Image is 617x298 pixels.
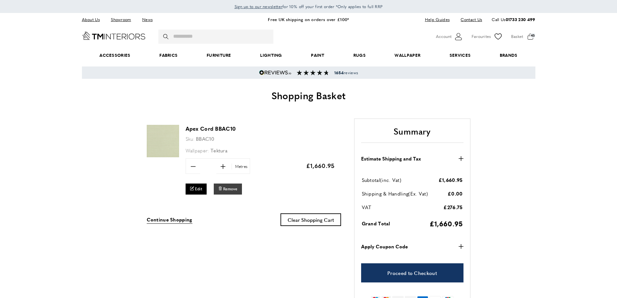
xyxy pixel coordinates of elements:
[380,176,401,183] span: (inc. Vat)
[334,70,358,75] span: reviews
[443,204,463,210] span: £276.75
[297,45,339,65] a: Paint
[297,70,329,75] img: Reviews section
[246,45,297,65] a: Lighting
[147,216,192,223] span: Continue Shopping
[85,45,145,65] span: Accessories
[195,186,202,192] span: Edit
[268,16,349,22] a: Free UK shipping on orders over £100*
[436,32,463,42] button: Customer Account
[362,204,371,210] span: VAT
[362,176,380,183] span: Subtotal
[163,30,170,44] button: Search
[259,70,291,75] img: Reviews.io 5 stars
[137,15,157,24] a: News
[147,153,179,158] a: Apex Cord BBAC10
[234,3,283,10] a: Sign up to our newsletter
[232,163,249,170] span: Metres
[439,176,463,183] span: £1,660.95
[147,125,179,157] img: Apex Cord BBAC10
[196,135,214,142] span: BBAC10
[361,155,421,162] strong: Estimate Shipping and Tax
[506,16,535,22] a: 01733 230 499
[223,186,237,192] span: Remove
[420,15,454,24] a: Help Guides
[214,184,242,194] button: Remove Apex Cord BBAC10
[82,15,105,24] a: About Us
[234,4,383,9] span: for 10% off your first order *Only applies to full RRP
[435,45,485,65] a: Services
[408,190,428,197] span: (Ex. Vat)
[145,45,192,65] a: Fabrics
[192,45,246,65] a: Furniture
[361,155,463,162] button: Estimate Shipping and Tax
[334,70,344,76] strong: 1654
[106,15,136,24] a: Showroom
[429,219,463,228] span: £1,660.95
[361,243,408,250] strong: Apply Coupon Code
[472,32,503,42] a: Favourites
[186,135,195,142] span: Sku:
[362,190,409,197] span: Shipping & Handling
[211,147,227,154] span: Tektura
[472,33,491,40] span: Favourites
[306,161,335,170] span: £1,660.95
[361,263,463,282] a: Proceed to Checkout
[448,190,463,197] span: £0.00
[147,216,192,224] a: Continue Shopping
[186,184,207,194] a: Edit Apex Cord BBAC10
[361,125,463,143] h2: Summary
[186,125,236,132] a: Apex Cord BBAC10
[280,213,341,226] button: Clear Shopping Cart
[82,31,145,40] a: Go to Home page
[485,45,532,65] a: Brands
[288,216,334,223] span: Clear Shopping Cart
[492,16,535,23] p: Call Us
[271,88,346,102] span: Shopping Basket
[380,45,435,65] a: Wallpaper
[186,147,209,154] span: Wallpaper:
[361,243,463,250] button: Apply Coupon Code
[436,33,451,40] span: Account
[456,15,482,24] a: Contact Us
[362,220,390,227] span: Grand Total
[234,4,283,9] span: Sign up to our newsletter
[339,45,380,65] a: Rugs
